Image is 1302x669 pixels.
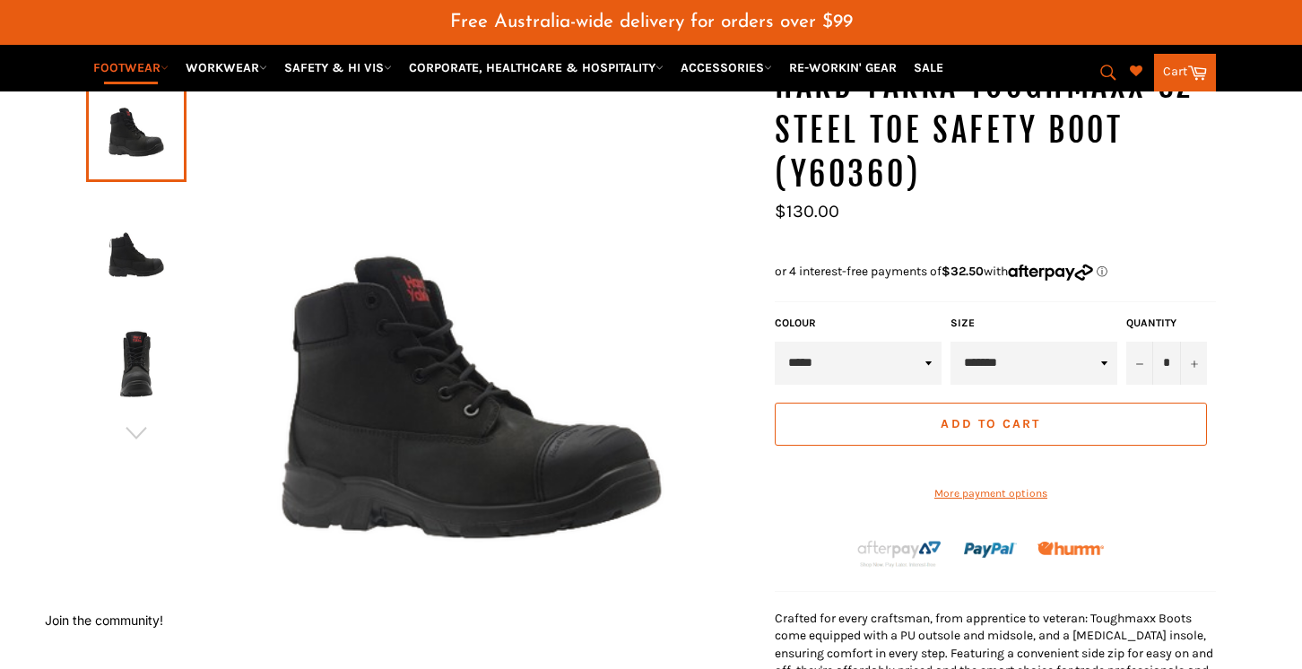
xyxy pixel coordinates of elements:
[950,316,1117,331] label: Size
[277,52,399,83] a: SAFETY & HI VIS
[775,486,1207,501] a: More payment options
[86,52,176,83] a: FOOTWEAR
[673,52,779,83] a: ACCESSORIES
[782,52,904,83] a: RE-WORKIN' GEAR
[402,52,671,83] a: CORPORATE, HEALTHCARE & HOSPITALITY
[964,524,1017,577] img: paypal.png
[178,52,274,83] a: WORKWEAR
[450,13,853,31] span: Free Australia-wide delivery for orders over $99
[95,315,178,413] img: HARD YAKKA TOUGHMAXX 6Z STEEL TOE SAFETY BOOT (Y60360) - Workin' Gear
[187,64,757,634] img: HARD YAKKA TOUGHMAXX 6Z STEEL TOE SAFETY BOOT (Y60360) - Workin' Gear
[1037,542,1104,555] img: Humm_core_logo_RGB-01_300x60px_small_195d8312-4386-4de7-b182-0ef9b6303a37.png
[1154,54,1216,91] a: Cart
[1126,316,1207,331] label: Quantity
[907,52,950,83] a: SALE
[45,613,163,628] button: Join the community!
[775,403,1207,446] button: Add to Cart
[775,64,1216,197] h1: HARD YAKKA TOUGHMAXX 6Z STEEL TOE SAFETY BOOT (Y60360)
[775,316,942,331] label: COLOUR
[941,416,1040,431] span: Add to Cart
[1126,342,1153,385] button: Reduce item quantity by one
[1180,342,1207,385] button: Increase item quantity by one
[855,538,943,569] img: Afterpay-Logo-on-dark-bg_large.png
[95,195,178,293] img: HARD YAKKA TOUGHMAXX 6Z STEEL TOE SAFETY BOOT (Y60360) - Workin' Gear
[775,201,839,222] span: $130.00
